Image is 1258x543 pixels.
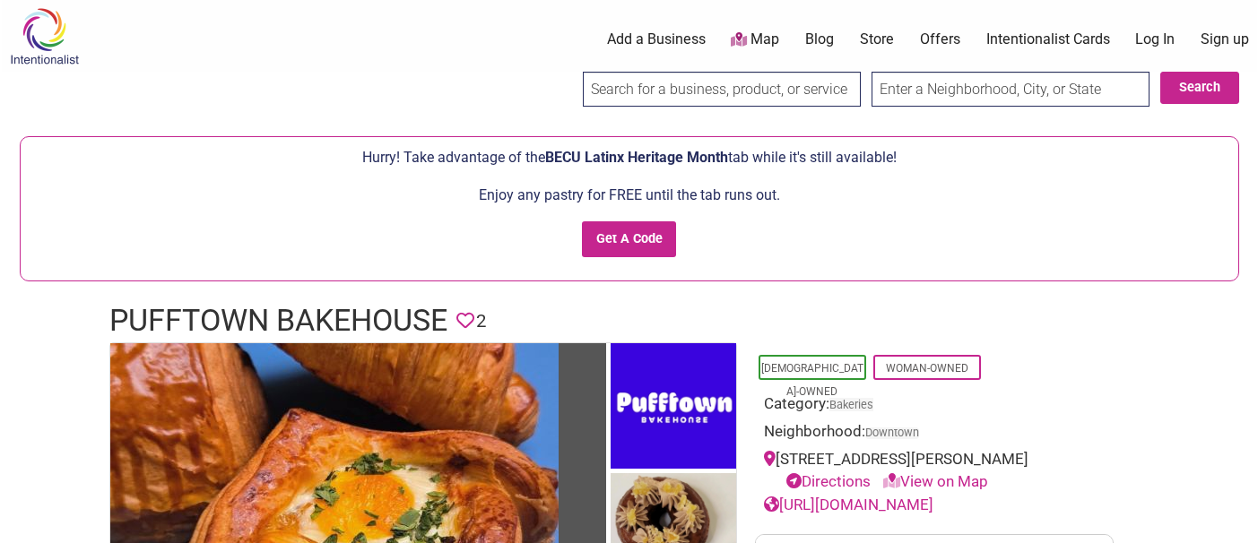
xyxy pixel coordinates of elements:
a: Store [860,30,894,49]
a: Sign up [1201,30,1249,49]
a: [URL][DOMAIN_NAME] [764,496,933,513]
p: Hurry! Take advantage of the tab while it's still available! [30,146,1229,169]
span: You must be logged in to save favorites. [456,307,474,335]
input: Get A Code [582,221,676,258]
a: Blog [805,30,834,49]
a: Woman-Owned [886,362,968,375]
input: Search for a business, product, or service [583,72,861,107]
img: Intentionalist [2,7,87,65]
div: Neighborhood: [764,420,1105,448]
a: Bakeries [829,398,873,411]
div: Category: [764,392,1105,420]
img: Pufftown Bakehouse - Logo [611,343,736,473]
button: Search [1160,72,1239,104]
a: Log In [1135,30,1175,49]
span: BECU Latinx Heritage Month [545,149,728,166]
a: Add a Business [607,30,706,49]
a: Map [731,30,779,50]
a: [DEMOGRAPHIC_DATA]-Owned [761,362,863,398]
a: Directions [786,472,871,490]
span: 2 [476,307,486,335]
h1: Pufftown Bakehouse [109,299,447,342]
a: View on Map [883,472,988,490]
a: Offers [920,30,960,49]
a: Intentionalist Cards [986,30,1110,49]
span: Downtown [865,427,919,439]
p: Enjoy any pastry for FREE until the tab runs out. [30,184,1229,207]
div: [STREET_ADDRESS][PERSON_NAME] [764,448,1105,494]
input: Enter a Neighborhood, City, or State [872,72,1150,107]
